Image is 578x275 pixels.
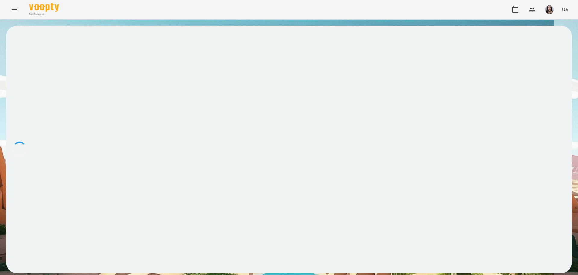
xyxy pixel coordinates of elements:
[7,2,22,17] button: Menu
[29,12,59,16] span: For Business
[560,4,571,15] button: UA
[29,3,59,12] img: Voopty Logo
[562,6,568,13] span: UA
[545,5,554,14] img: 23d2127efeede578f11da5c146792859.jpg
